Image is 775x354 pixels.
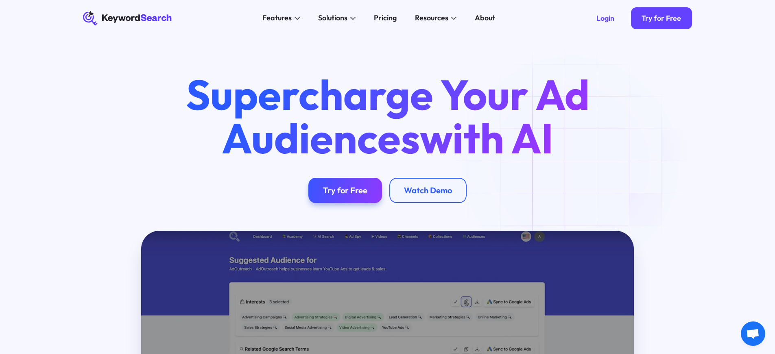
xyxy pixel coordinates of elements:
[168,73,606,159] h1: Supercharge Your Ad Audiences
[420,111,553,164] span: with AI
[308,178,382,203] a: Try for Free
[369,11,402,26] a: Pricing
[415,13,448,24] div: Resources
[404,185,452,195] div: Watch Demo
[585,7,625,29] a: Login
[631,7,692,29] a: Try for Free
[741,321,765,346] a: Open chat
[596,14,614,23] div: Login
[642,14,681,23] div: Try for Free
[323,185,367,195] div: Try for Free
[262,13,292,24] div: Features
[374,13,397,24] div: Pricing
[318,13,347,24] div: Solutions
[475,13,495,24] div: About
[469,11,501,26] a: About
